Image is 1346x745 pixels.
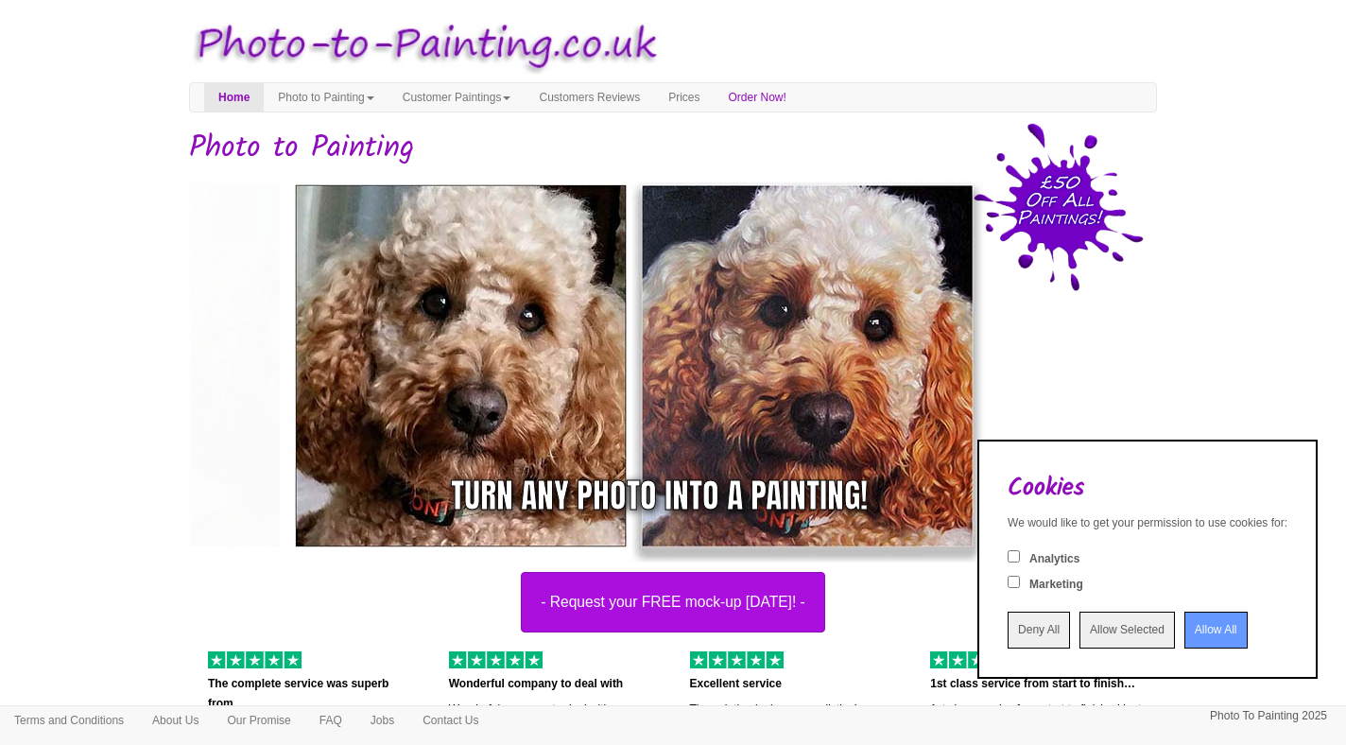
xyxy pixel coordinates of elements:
[715,83,801,112] a: Order Now!
[138,706,213,735] a: About Us
[388,83,526,112] a: Customer Paintings
[1029,577,1083,593] label: Marketing
[1008,612,1070,649] input: Deny All
[1184,612,1248,649] input: Allow All
[930,674,1143,694] p: 1st class service from start to finish…
[449,651,543,668] img: 5 of out 5 stars
[1029,551,1079,567] label: Analytics
[208,651,302,668] img: 5 of out 5 stars
[208,674,421,714] p: The complete service was superb from…
[305,706,356,735] a: FAQ
[1008,475,1287,502] h2: Cookies
[690,651,784,668] img: 5 of out 5 stars
[654,83,714,112] a: Prices
[408,706,492,735] a: Contact Us
[189,131,1157,165] h1: Photo to Painting
[1079,612,1175,649] input: Allow Selected
[213,706,304,735] a: Our Promise
[180,9,664,82] img: Photo to Painting
[521,572,825,632] button: - Request your FREE mock-up [DATE]! -
[356,706,408,735] a: Jobs
[175,169,884,563] img: Oil painting of a dog
[449,674,662,694] p: Wonderful company to deal with
[1210,706,1327,726] p: Photo To Painting 2025
[525,83,654,112] a: Customers Reviews
[280,169,989,563] img: monty-small.jpg
[974,123,1144,291] img: 50 pound price drop
[1008,515,1287,531] div: We would like to get your permission to use cookies for:
[264,83,388,112] a: Photo to Painting
[451,472,868,520] div: Turn any photo into a painting!
[930,651,1024,668] img: 5 of out 5 stars
[690,674,903,694] p: Excellent service
[204,83,264,112] a: Home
